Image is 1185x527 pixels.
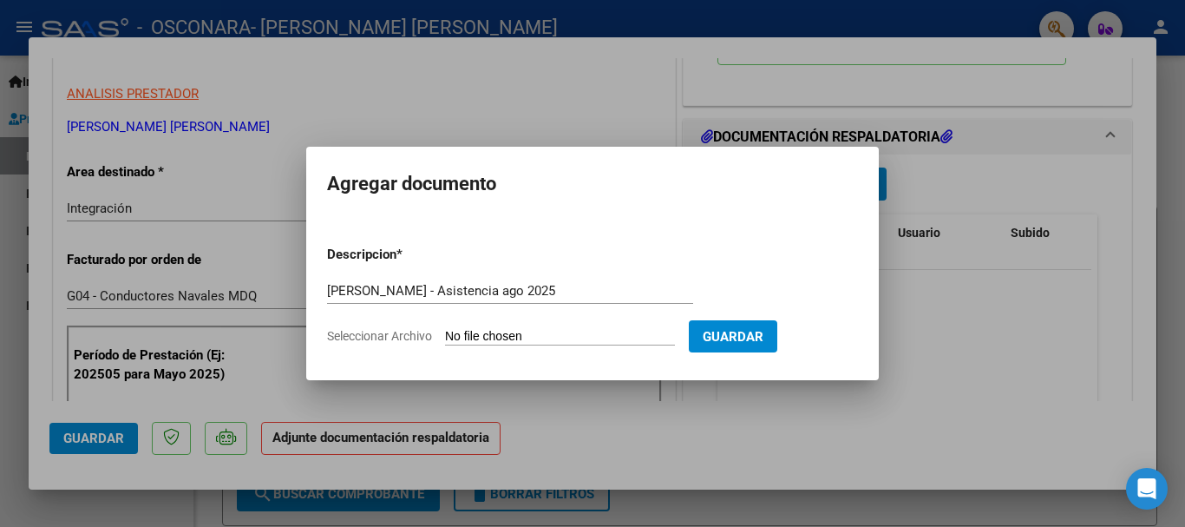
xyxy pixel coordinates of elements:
[689,320,777,352] button: Guardar
[327,245,487,265] p: Descripcion
[327,168,858,201] h2: Agregar documento
[327,329,432,343] span: Seleccionar Archivo
[703,329,763,345] span: Guardar
[1126,468,1168,510] div: Open Intercom Messenger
